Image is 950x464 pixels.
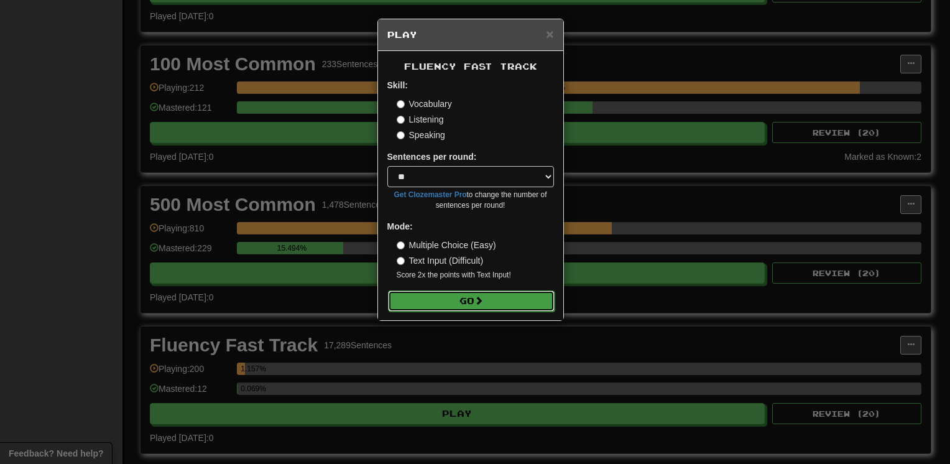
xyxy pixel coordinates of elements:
[387,221,413,231] strong: Mode:
[397,254,484,267] label: Text Input (Difficult)
[387,151,477,163] label: Sentences per round:
[546,27,553,40] button: Close
[387,80,408,90] strong: Skill:
[397,257,405,265] input: Text Input (Difficult)
[546,27,553,41] span: ×
[397,241,405,249] input: Multiple Choice (Easy)
[397,131,405,139] input: Speaking
[397,239,496,251] label: Multiple Choice (Easy)
[397,129,445,141] label: Speaking
[404,61,537,72] span: Fluency Fast Track
[388,290,555,312] button: Go
[397,116,405,124] input: Listening
[397,100,405,108] input: Vocabulary
[397,98,452,110] label: Vocabulary
[397,270,554,281] small: Score 2x the points with Text Input !
[387,29,554,41] h5: Play
[394,190,467,199] a: Get Clozemaster Pro
[397,113,444,126] label: Listening
[387,190,554,211] small: to change the number of sentences per round!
